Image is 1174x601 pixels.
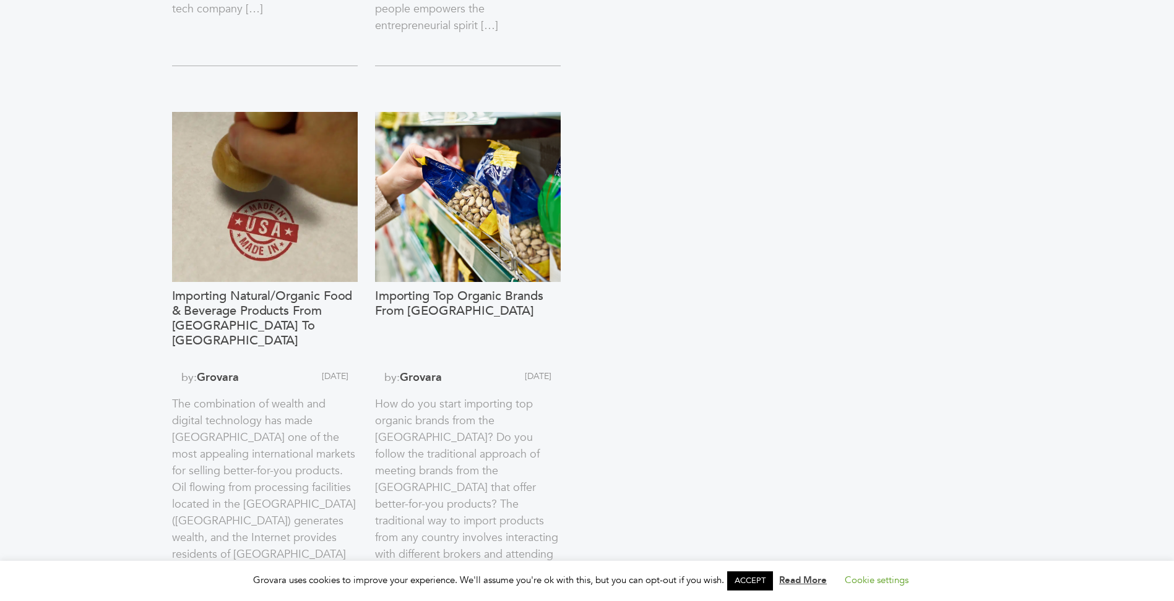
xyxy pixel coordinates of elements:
[172,289,358,363] a: Importing Natural/Organic Food & Beverage Products From [GEOGRAPHIC_DATA] to [GEOGRAPHIC_DATA]
[469,369,561,386] span: [DATE]
[845,574,909,586] a: Cookie settings
[375,369,470,386] span: by:
[375,289,561,363] a: Importing Top Organic Brands From [GEOGRAPHIC_DATA]
[779,574,827,586] a: Read More
[266,369,358,386] span: [DATE]
[375,396,561,596] p: How do you start importing top organic brands from the [GEOGRAPHIC_DATA]? Do you follow the tradi...
[197,370,239,385] a: Grovara
[400,370,442,385] a: Grovara
[172,396,358,596] p: The combination of wealth and digital technology has made [GEOGRAPHIC_DATA] one of the most appea...
[253,574,921,586] span: Grovara uses cookies to improve your experience. We'll assume you're ok with this, but you can op...
[172,369,267,386] span: by:
[727,571,773,590] a: ACCEPT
